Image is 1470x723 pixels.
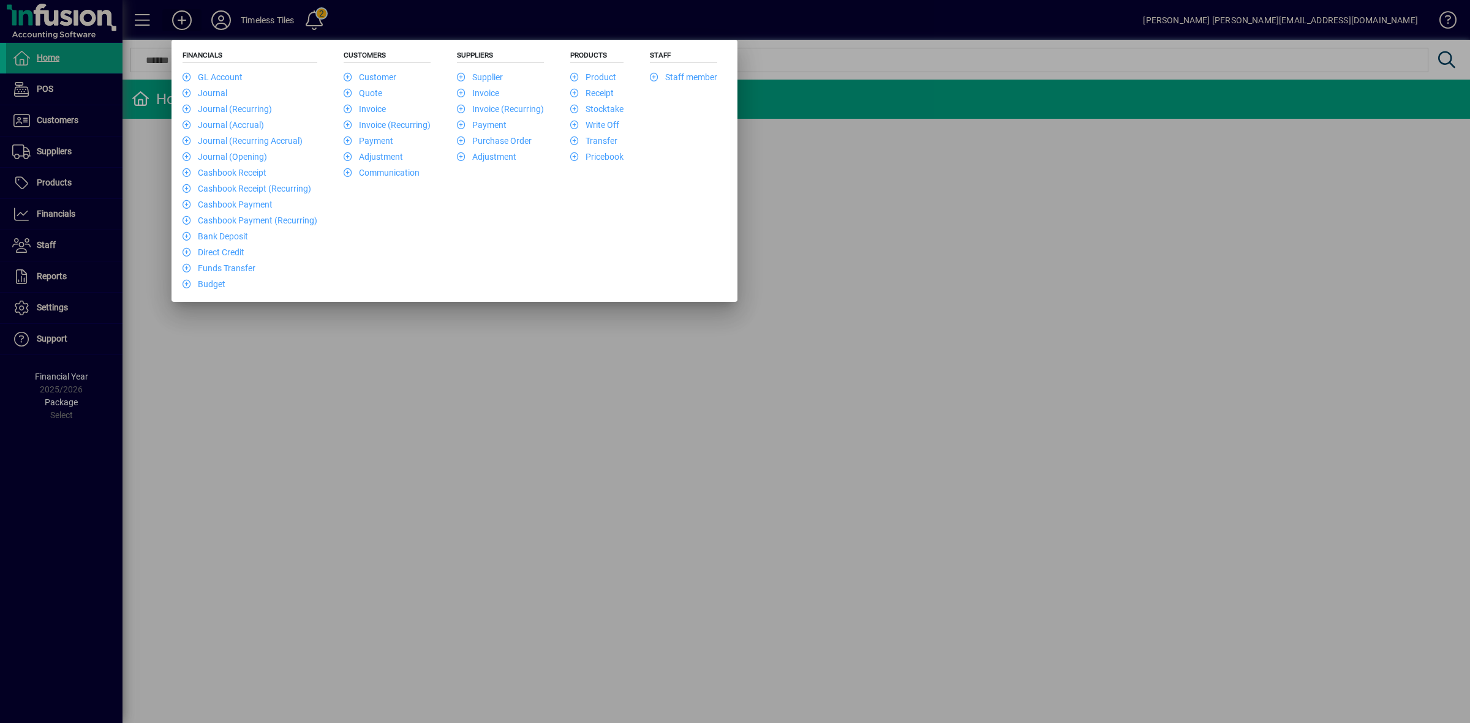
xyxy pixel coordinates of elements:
a: Payment [344,136,393,146]
a: Bank Deposit [183,231,248,241]
a: Adjustment [344,152,403,162]
a: Journal (Recurring Accrual) [183,136,303,146]
h5: Staff [650,51,717,63]
a: Invoice (Recurring) [457,104,544,114]
a: Receipt [570,88,614,98]
a: Purchase Order [457,136,532,146]
a: Pricebook [570,152,624,162]
a: Product [570,72,616,82]
h5: Financials [183,51,317,63]
a: Cashbook Receipt (Recurring) [183,184,311,193]
h5: Products [570,51,624,63]
a: Invoice (Recurring) [344,120,431,130]
a: Journal (Recurring) [183,104,272,114]
a: Journal (Accrual) [183,120,264,130]
a: Supplier [457,72,503,82]
a: Budget [183,279,225,289]
a: Stocktake [570,104,624,114]
a: Payment [457,120,507,130]
h5: Customers [344,51,431,63]
a: Cashbook Payment (Recurring) [183,215,317,225]
a: Funds Transfer [183,263,255,273]
a: Journal (Opening) [183,152,267,162]
a: Invoice [344,104,386,114]
a: Direct Credit [183,247,244,257]
a: GL Account [183,72,243,82]
h5: Suppliers [457,51,544,63]
a: Staff member [650,72,717,82]
a: Quote [344,88,382,98]
a: Invoice [457,88,499,98]
a: Adjustment [457,152,516,162]
a: Cashbook Receipt [183,168,266,178]
a: Customer [344,72,396,82]
a: Write Off [570,120,619,130]
a: Transfer [570,136,617,146]
a: Communication [344,168,420,178]
a: Journal [183,88,227,98]
a: Cashbook Payment [183,200,273,209]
